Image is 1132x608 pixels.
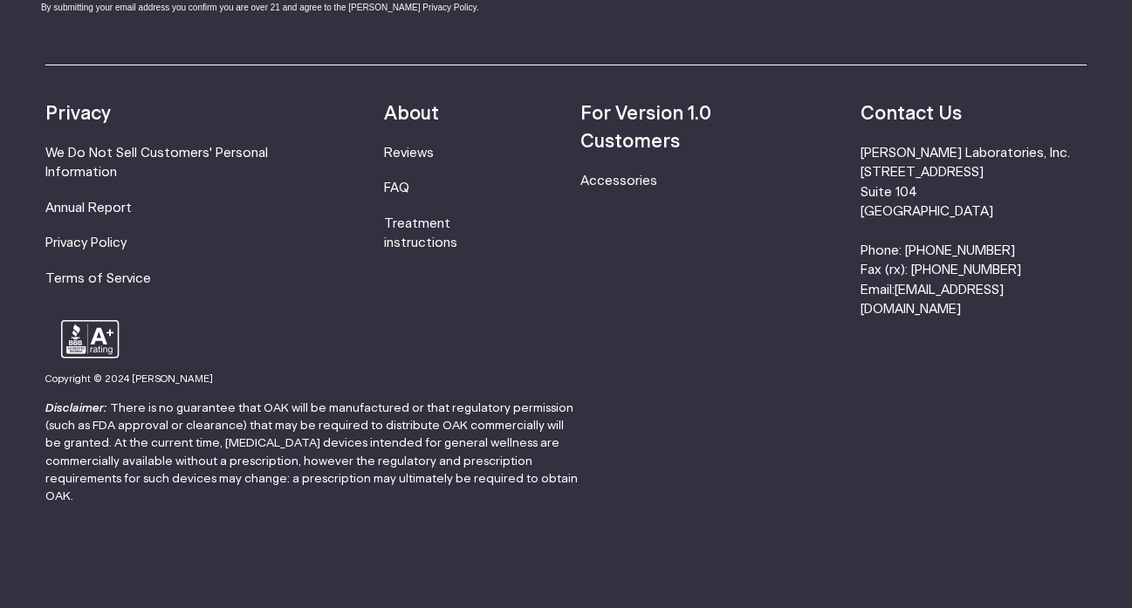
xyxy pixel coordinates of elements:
[384,147,434,160] a: Reviews
[384,105,439,123] strong: About
[45,236,127,249] a: Privacy Policy
[45,272,151,285] a: Terms of Service
[45,147,268,179] a: We Do Not Sell Customers' Personal Information
[580,105,711,151] strong: For Version 1.0 Customers
[45,105,111,123] strong: Privacy
[41,1,521,14] div: By submitting your email address you confirm you are over 21 and agree to the [PERSON_NAME] Priva...
[580,174,657,188] a: Accessories
[45,400,580,506] p: There is no guarantee that OAK will be manufactured or that regulatory permission (such as FDA ap...
[45,402,107,414] strong: Disclaimer:
[384,217,457,249] a: Treatment instructions
[384,181,409,195] a: FAQ
[45,374,213,384] small: Copyright © 2024 [PERSON_NAME]
[861,284,1004,316] a: [EMAIL_ADDRESS][DOMAIN_NAME]
[45,202,132,215] a: Annual Report
[861,144,1087,320] li: [PERSON_NAME] Laboratories, Inc. [STREET_ADDRESS] Suite 104 [GEOGRAPHIC_DATA] Phone: [PHONE_NUMBE...
[861,105,962,123] strong: Contact Us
